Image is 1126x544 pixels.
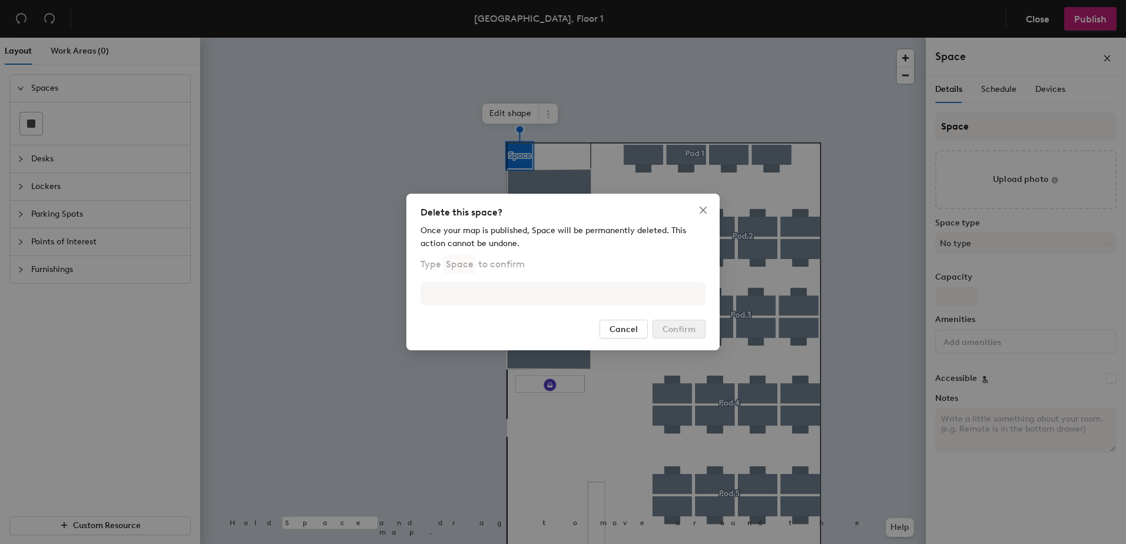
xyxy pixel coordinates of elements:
[694,205,713,215] span: Close
[420,255,525,274] p: Type to confirm
[420,205,706,220] div: Delete this space?
[443,255,476,274] p: Space
[653,320,706,339] button: Confirm
[694,201,713,220] button: Close
[600,320,648,339] button: Cancel
[698,205,708,215] span: close
[610,324,638,334] span: Cancel
[420,224,706,250] div: Once your map is published, Space will be permanently deleted. This action cannot be undone.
